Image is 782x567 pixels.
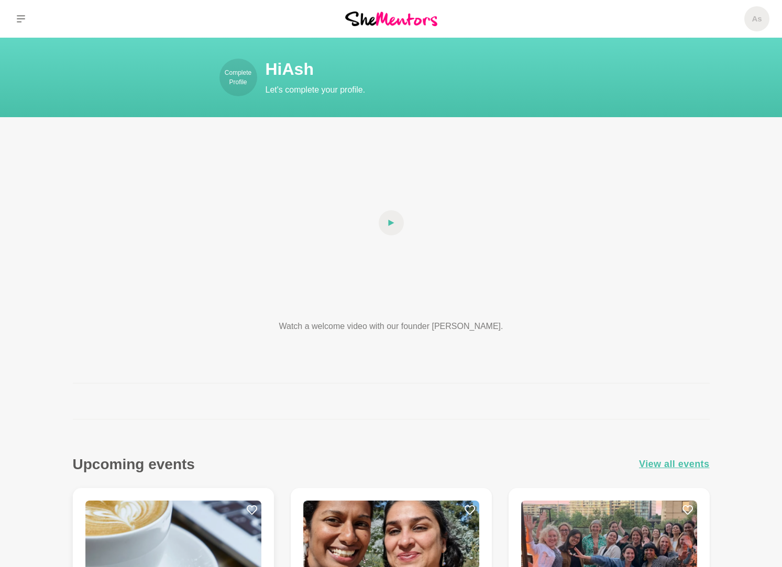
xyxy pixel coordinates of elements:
[639,457,710,472] a: View all events
[752,14,762,24] h5: As
[266,84,643,96] p: Let's complete your profile.
[266,59,643,80] h1: Hi Ash
[345,12,437,26] img: She Mentors Logo
[240,320,542,333] p: Watch a welcome video with our founder [PERSON_NAME].
[744,6,769,31] a: As
[219,68,257,87] p: Complete Profile
[73,455,195,473] h3: Upcoming events
[219,59,257,96] a: Complete Profile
